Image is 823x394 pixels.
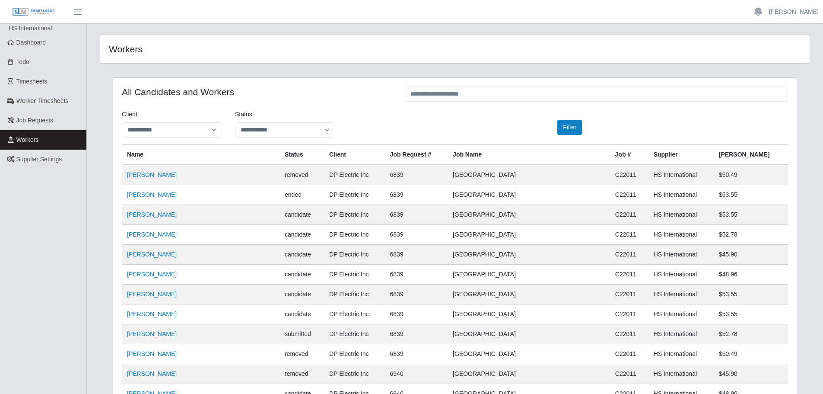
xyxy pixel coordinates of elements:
td: HS International [648,304,714,324]
td: $52.78 [714,225,788,245]
td: removed [280,364,324,384]
button: Filter [557,120,582,135]
th: Supplier [648,145,714,165]
td: [GEOGRAPHIC_DATA] [448,185,610,205]
td: $53.55 [714,185,788,205]
td: removed [280,344,324,364]
td: DP Electric Inc [324,165,385,185]
a: [PERSON_NAME] [127,231,177,238]
h4: Workers [109,44,390,54]
td: HS International [648,225,714,245]
td: 6839 [385,265,448,285]
td: HS International [648,285,714,304]
td: DP Electric Inc [324,304,385,324]
td: $52.78 [714,324,788,344]
td: submitted [280,324,324,344]
td: C22011 [610,265,648,285]
td: $53.55 [714,304,788,324]
a: [PERSON_NAME] [127,291,177,298]
td: $53.55 [714,205,788,225]
td: 6839 [385,344,448,364]
span: Job Requests [16,117,54,124]
td: $45.90 [714,364,788,384]
td: DP Electric Inc [324,245,385,265]
td: DP Electric Inc [324,265,385,285]
td: HS International [648,245,714,265]
td: HS International [648,344,714,364]
td: DP Electric Inc [324,285,385,304]
td: $53.55 [714,285,788,304]
th: Job # [610,145,648,165]
td: [GEOGRAPHIC_DATA] [448,344,610,364]
td: $45.90 [714,245,788,265]
td: [GEOGRAPHIC_DATA] [448,205,610,225]
a: [PERSON_NAME] [127,271,177,278]
td: candidate [280,225,324,245]
span: HS International [9,25,52,32]
td: 6839 [385,304,448,324]
td: DP Electric Inc [324,185,385,205]
img: SLM Logo [12,7,55,17]
td: DP Electric Inc [324,225,385,245]
td: C22011 [610,285,648,304]
span: Dashboard [16,39,46,46]
th: [PERSON_NAME] [714,145,788,165]
a: [PERSON_NAME] [127,350,177,357]
td: HS International [648,165,714,185]
td: [GEOGRAPHIC_DATA] [448,304,610,324]
td: [GEOGRAPHIC_DATA] [448,245,610,265]
td: HS International [648,205,714,225]
th: Status [280,145,324,165]
th: Client [324,145,385,165]
td: 6839 [385,165,448,185]
td: 6940 [385,364,448,384]
td: C22011 [610,245,648,265]
span: Worker Timesheets [16,97,68,104]
td: HS International [648,185,714,205]
td: C22011 [610,344,648,364]
td: 6839 [385,185,448,205]
td: [GEOGRAPHIC_DATA] [448,165,610,185]
th: Job Request # [385,145,448,165]
td: ended [280,185,324,205]
span: Workers [16,136,39,143]
td: [GEOGRAPHIC_DATA] [448,324,610,344]
td: candidate [280,245,324,265]
th: Job Name [448,145,610,165]
label: Status: [235,110,254,119]
a: [PERSON_NAME] [769,7,819,16]
td: [GEOGRAPHIC_DATA] [448,364,610,384]
label: Client: [122,110,139,119]
td: candidate [280,205,324,225]
td: 6839 [385,245,448,265]
td: HS International [648,364,714,384]
td: C22011 [610,205,648,225]
td: [GEOGRAPHIC_DATA] [448,225,610,245]
span: Supplier Settings [16,156,62,163]
td: $48.96 [714,265,788,285]
td: candidate [280,265,324,285]
h4: All Candidates and Workers [122,86,392,97]
td: 6839 [385,324,448,344]
a: [PERSON_NAME] [127,311,177,317]
td: C22011 [610,304,648,324]
td: 6839 [385,225,448,245]
td: C22011 [610,324,648,344]
td: removed [280,165,324,185]
th: Name [122,145,280,165]
td: C22011 [610,165,648,185]
a: [PERSON_NAME] [127,330,177,337]
td: [GEOGRAPHIC_DATA] [448,285,610,304]
span: Timesheets [16,78,48,85]
td: [GEOGRAPHIC_DATA] [448,265,610,285]
td: candidate [280,304,324,324]
a: [PERSON_NAME] [127,370,177,377]
td: C22011 [610,185,648,205]
td: $50.49 [714,344,788,364]
td: $50.49 [714,165,788,185]
td: DP Electric Inc [324,344,385,364]
td: HS International [648,265,714,285]
td: HS International [648,324,714,344]
td: DP Electric Inc [324,364,385,384]
td: 6839 [385,285,448,304]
